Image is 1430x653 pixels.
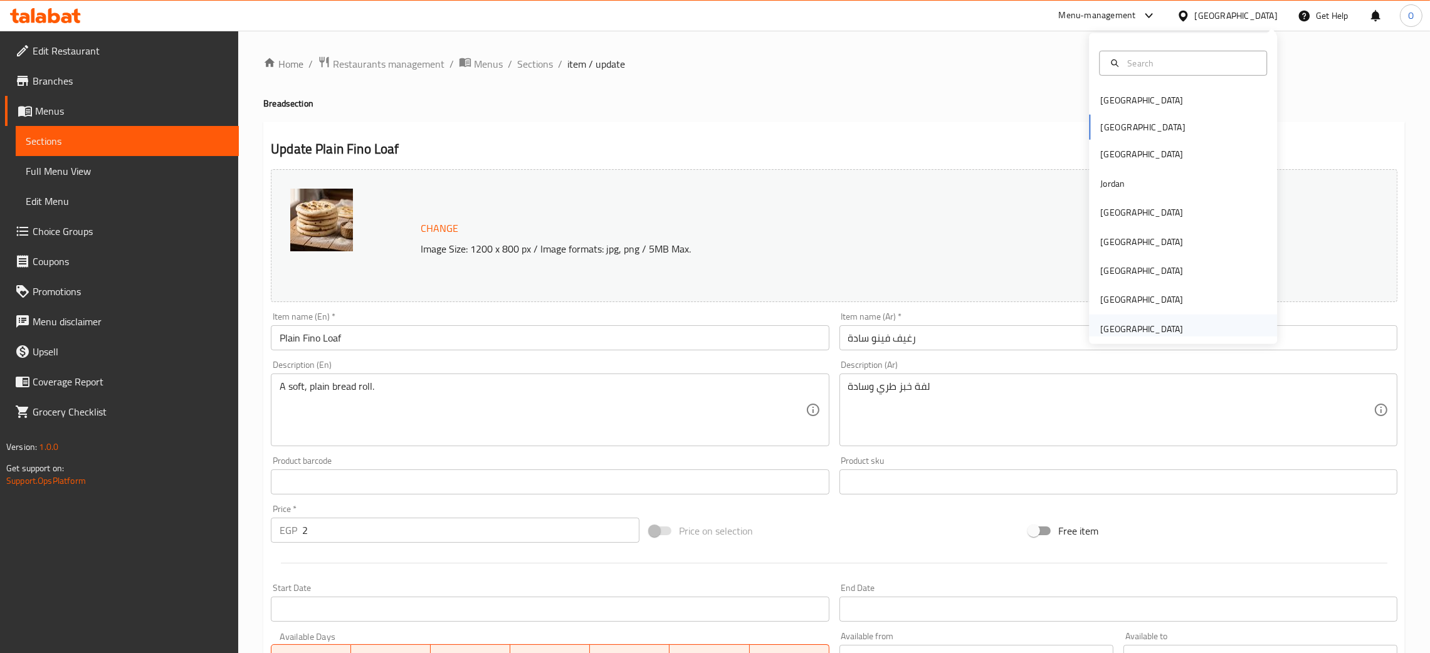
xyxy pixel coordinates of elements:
[33,374,229,389] span: Coverage Report
[1059,8,1136,23] div: Menu-management
[263,97,1405,110] h4: Bread section
[5,36,239,66] a: Edit Restaurant
[848,380,1374,440] textarea: لفة خبز طري وسادة
[33,404,229,419] span: Grocery Checklist
[318,56,444,72] a: Restaurants management
[33,43,229,58] span: Edit Restaurant
[1100,322,1183,336] div: [GEOGRAPHIC_DATA]
[517,56,553,71] a: Sections
[558,56,562,71] li: /
[6,460,64,476] span: Get support on:
[5,96,239,126] a: Menus
[1058,523,1098,538] span: Free item
[1122,56,1259,70] input: Search
[39,439,58,455] span: 1.0.0
[474,56,503,71] span: Menus
[33,284,229,299] span: Promotions
[1100,264,1183,278] div: [GEOGRAPHIC_DATA]
[333,56,444,71] span: Restaurants management
[6,439,37,455] span: Version:
[416,216,463,241] button: Change
[679,523,753,538] span: Price on selection
[33,73,229,88] span: Branches
[33,344,229,359] span: Upsell
[1100,93,1183,107] div: [GEOGRAPHIC_DATA]
[5,66,239,96] a: Branches
[421,219,458,238] span: Change
[280,523,297,538] p: EGP
[1408,9,1414,23] span: O
[33,254,229,269] span: Coupons
[302,518,639,543] input: Please enter price
[5,337,239,367] a: Upsell
[1100,177,1125,191] div: Jordan
[271,140,1397,159] h2: Update Plain Fino Loaf
[5,216,239,246] a: Choice Groups
[308,56,313,71] li: /
[416,241,1231,256] p: Image Size: 1200 x 800 px / Image formats: jpg, png / 5MB Max.
[33,314,229,329] span: Menu disclaimer
[263,56,1405,72] nav: breadcrumb
[5,306,239,337] a: Menu disclaimer
[280,380,805,440] textarea: A soft, plain bread roll.
[1100,234,1183,248] div: [GEOGRAPHIC_DATA]
[290,189,353,251] img: %D8%B1%D8%BA%D9%8A%D9%81_%D9%81%D9%8A%D9%86%D9%88_%D8%B3%D8%A7%D8%AF%D8%A9638908711314158229.jpg
[26,194,229,209] span: Edit Menu
[33,224,229,239] span: Choice Groups
[6,473,86,489] a: Support.OpsPlatform
[839,469,1397,494] input: Please enter product sku
[35,103,229,118] span: Menus
[450,56,454,71] li: /
[1195,9,1278,23] div: [GEOGRAPHIC_DATA]
[26,164,229,179] span: Full Menu View
[16,186,239,216] a: Edit Menu
[1100,293,1183,306] div: [GEOGRAPHIC_DATA]
[271,469,829,494] input: Please enter product barcode
[26,133,229,149] span: Sections
[5,276,239,306] a: Promotions
[1100,206,1183,219] div: [GEOGRAPHIC_DATA]
[1100,147,1183,161] div: [GEOGRAPHIC_DATA]
[459,56,503,72] a: Menus
[16,156,239,186] a: Full Menu View
[5,246,239,276] a: Coupons
[508,56,512,71] li: /
[16,126,239,156] a: Sections
[263,56,303,71] a: Home
[271,325,829,350] input: Enter name En
[839,325,1397,350] input: Enter name Ar
[5,397,239,427] a: Grocery Checklist
[567,56,625,71] span: item / update
[5,367,239,397] a: Coverage Report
